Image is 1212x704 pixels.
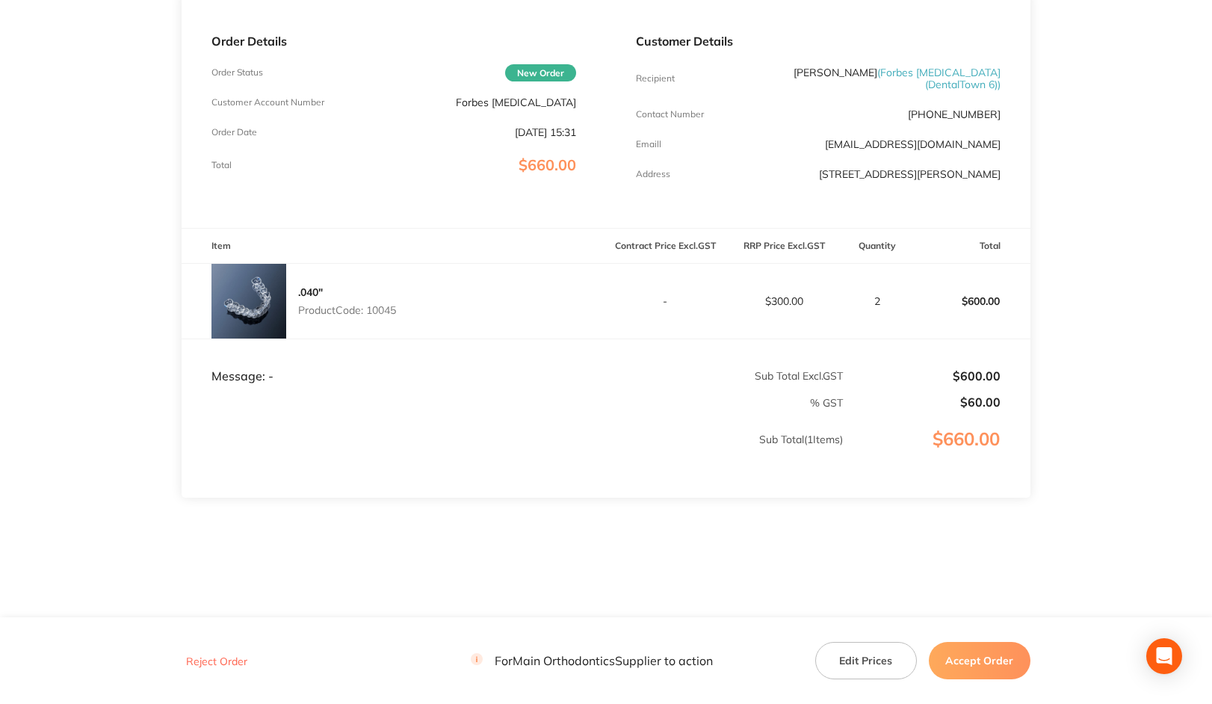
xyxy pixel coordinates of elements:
[182,397,843,409] p: % GST
[877,66,1001,91] span: ( Forbes [MEDICAL_DATA] (DentalTown 6) )
[636,169,670,179] p: Address
[725,229,844,264] th: RRP Price Excl. GST
[819,168,1001,180] p: [STREET_ADDRESS][PERSON_NAME]
[519,155,576,174] span: $660.00
[471,653,713,667] p: For Main Orthodontics Supplier to action
[844,229,912,264] th: Quantity
[298,285,323,299] a: .040"
[912,229,1030,264] th: Total
[726,295,843,307] p: $300.00
[607,295,724,307] p: -
[298,304,396,316] p: Product Code: 10045
[912,283,1030,319] p: $600.00
[211,127,257,138] p: Order Date
[844,295,911,307] p: 2
[825,138,1001,151] a: [EMAIL_ADDRESS][DOMAIN_NAME]
[182,229,606,264] th: Item
[844,429,1030,480] p: $660.00
[505,64,576,81] span: New Order
[908,108,1001,120] p: [PHONE_NUMBER]
[815,642,917,679] button: Edit Prices
[636,139,661,149] p: Emaill
[758,67,1001,90] p: [PERSON_NAME]
[929,642,1030,679] button: Accept Order
[211,264,286,339] img: c3EwZzNtaQ
[515,126,576,138] p: [DATE] 15:31
[844,395,1001,409] p: $60.00
[606,229,725,264] th: Contract Price Excl. GST
[636,109,704,120] p: Contact Number
[211,34,576,48] p: Order Details
[844,369,1001,383] p: $600.00
[182,339,606,384] td: Message: -
[1146,638,1182,674] div: Open Intercom Messenger
[607,370,843,382] p: Sub Total Excl. GST
[211,97,324,108] p: Customer Account Number
[636,73,675,84] p: Recipient
[211,67,263,78] p: Order Status
[182,433,843,475] p: Sub Total ( 1 Items)
[211,160,232,170] p: Total
[636,34,1001,48] p: Customer Details
[456,96,576,108] p: Forbes [MEDICAL_DATA]
[182,655,252,668] button: Reject Order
